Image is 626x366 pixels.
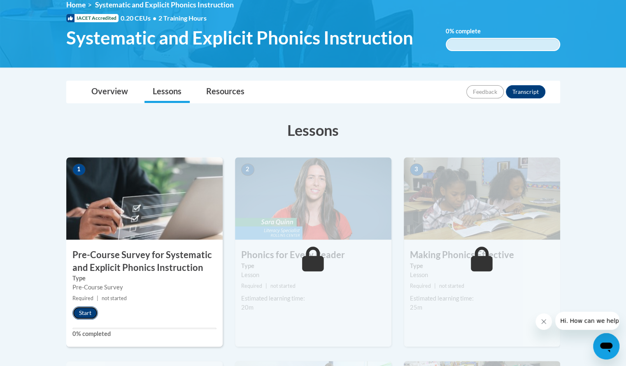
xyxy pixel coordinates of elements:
[66,14,119,22] span: IACET Accredited
[5,6,67,12] span: Hi. How can we help?
[410,304,422,311] span: 25m
[404,157,560,240] img: Course Image
[158,14,207,22] span: 2 Training Hours
[535,313,552,330] iframe: Close message
[102,295,127,301] span: not started
[72,329,216,338] label: 0% completed
[466,85,504,98] button: Feedback
[153,14,156,22] span: •
[144,81,190,103] a: Lessons
[66,249,223,274] h3: Pre-Course Survey for Systematic and Explicit Phonics Instruction
[555,312,619,330] iframe: Message from company
[66,0,86,9] a: Home
[241,270,385,280] div: Lesson
[241,261,385,270] label: Type
[235,249,391,261] h3: Phonics for Every Reader
[241,294,385,303] div: Estimated learning time:
[410,294,554,303] div: Estimated learning time:
[66,157,223,240] img: Course Image
[439,283,464,289] span: not started
[593,333,619,359] iframe: Button to launch messaging window
[410,163,423,176] span: 3
[72,306,98,319] button: Start
[95,0,234,9] span: Systematic and Explicit Phonics Instruction
[72,163,86,176] span: 1
[66,27,413,49] span: Systematic and Explicit Phonics Instruction
[72,274,216,283] label: Type
[235,157,391,240] img: Course Image
[410,261,554,270] label: Type
[270,283,296,289] span: not started
[97,295,98,301] span: |
[434,283,436,289] span: |
[265,283,267,289] span: |
[241,283,262,289] span: Required
[66,120,560,140] h3: Lessons
[198,81,253,103] a: Resources
[410,270,554,280] div: Lesson
[121,14,158,23] span: 0.20 CEUs
[506,85,545,98] button: Transcript
[446,28,449,35] span: 0
[410,283,431,289] span: Required
[446,27,493,36] label: % complete
[241,163,254,176] span: 2
[83,81,136,103] a: Overview
[404,249,560,261] h3: Making Phonics Effective
[72,295,93,301] span: Required
[241,304,254,311] span: 20m
[72,283,216,292] div: Pre-Course Survey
